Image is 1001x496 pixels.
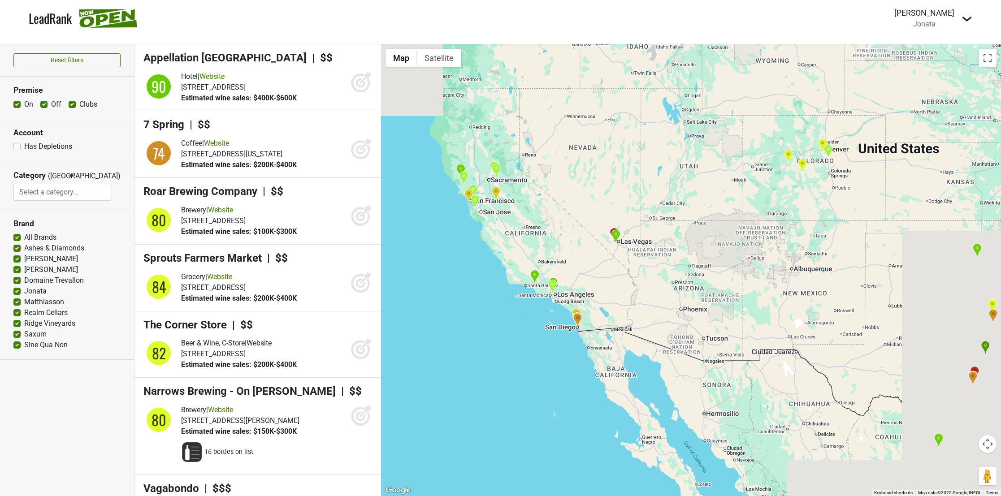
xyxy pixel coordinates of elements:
div: 90 [145,73,172,100]
div: Noble Steak and Oyster [934,433,943,448]
label: Matthiasson [24,297,64,307]
button: Show street map [386,49,417,67]
label: On [24,99,33,110]
span: [STREET_ADDRESS] [181,349,246,358]
label: Has Depletions [24,141,72,152]
label: Off [51,99,61,110]
label: Saxum [24,329,47,340]
h4: Narrows Brewing - On [PERSON_NAME] | $$ [143,385,372,398]
span: Estimated wine sales: $200K-$400K [181,294,297,302]
div: Nixtaco Folsom [492,163,501,178]
div: Bistro Lagniappe [456,164,465,179]
img: quadrant_split.svg [143,338,174,368]
div: 84 [145,273,172,300]
button: Toggle fullscreen view [979,49,997,67]
div: | [181,338,297,349]
span: [STREET_ADDRESS] [181,283,246,292]
span: Estimated wine sales: $100K-$300K [181,227,297,236]
a: Website [207,272,232,281]
div: Lucia LA [548,279,557,294]
div: Yuki [784,149,793,164]
span: Brewery [181,206,206,214]
div: | [181,272,297,282]
div: 80 [145,406,172,433]
div: Madeleine [573,313,582,328]
span: ([GEOGRAPHIC_DATA]) [48,171,66,184]
div: Daffodil Cafe [572,308,581,323]
span: Hotel [181,72,198,81]
span: Jonata [913,20,936,28]
h3: Brand [13,219,121,229]
div: Bruno's Kitchen [818,138,827,153]
img: Google [383,484,413,496]
img: quadrant_split.svg [143,205,174,235]
span: Grocery [181,272,205,281]
label: [PERSON_NAME] [24,264,78,275]
button: Reset filters [13,53,121,67]
h3: Category [13,171,46,180]
span: [STREET_ADDRESS][PERSON_NAME] [181,416,299,425]
span: Estimated wine sales: $150K-$300K [181,427,297,436]
img: Dropdown Menu [962,13,972,24]
div: Casa Do Brasil [981,341,990,355]
div: Waterhawk Lake Club [459,171,468,185]
button: Keyboard shortcuts [874,490,913,496]
div: Haven Wine & Cheese [471,194,480,209]
a: Open this area in Google Maps (opens a new window) [383,484,413,496]
div: Austin's Select Market [969,371,978,386]
div: Namak Indian Restaurant & Bar [988,309,998,323]
div: Whole Foods Market [610,228,619,242]
span: ▼ [68,172,75,180]
img: quadrant_split.svg [143,272,174,302]
h4: Roar Brewing Company | $$ [143,185,372,198]
div: Austin's Select Market [968,371,978,386]
div: Jagalchi [464,189,473,203]
label: [PERSON_NAME] [24,254,78,264]
span: [STREET_ADDRESS][US_STATE] [181,150,282,158]
label: Domaine Trevallon [24,275,84,286]
a: Website [208,405,233,414]
div: | [181,205,297,216]
div: Captain's Cove Oyster Bar [980,466,990,481]
span: Map data ©2025 Google, INEGI [918,490,980,495]
span: Beer & Wine, C-Store [181,339,245,347]
h3: Account [13,128,121,138]
div: | [181,138,297,149]
h4: The Corner Store | $$ [143,319,372,332]
button: Drag Pegman onto the map to open Street View [979,467,997,485]
h3: Premise [13,86,121,95]
a: Website [199,72,225,81]
a: Website [204,139,229,147]
div: Dumpling Time Stanford [470,194,480,209]
div: | [181,71,297,82]
div: Mastro's Ocean Club [572,312,581,327]
div: Tom's Watch Bar - Petco Park [572,312,582,327]
a: Website [208,206,233,214]
div: Forge Rockridge [468,184,478,199]
label: Sine Qua Non [24,340,68,350]
span: Brewery [181,405,206,414]
a: Website [247,339,272,347]
button: Map camera controls [979,435,997,453]
div: RH Rooftop Restaurant at RH Oklahoma City [972,243,982,258]
a: Terms (opens in new tab) [986,490,998,495]
div: | [181,405,299,415]
label: Realm Cellars [24,307,68,318]
label: Clubs [79,99,97,110]
button: Show satellite imagery [417,49,461,67]
div: Appellation Healdsburg [456,163,465,178]
input: Select a category... [14,184,112,201]
span: 16 bottles on list [204,448,253,457]
h4: Sprouts Farmers Market | $$ [143,252,372,265]
div: 80 [145,207,172,233]
div: Cask & Barrel [491,186,501,201]
img: quadrant_split.svg [143,405,174,435]
div: Nugget Markets [490,161,499,176]
label: Ashes & Diamonds [24,243,84,254]
span: [STREET_ADDRESS] [181,83,246,91]
img: Now Open [79,9,137,28]
img: quadrant_split.svg [143,71,174,102]
div: 82 [145,340,172,367]
span: Estimated wine sales: $200K-$400K [181,360,297,369]
span: Coffee [181,139,202,147]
